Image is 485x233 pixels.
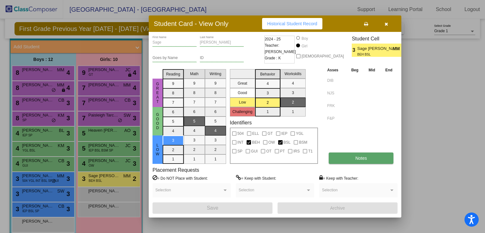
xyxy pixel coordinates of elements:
input: assessment [327,76,344,85]
span: Great [155,82,160,104]
span: 3 [352,46,357,54]
th: Beg [346,67,363,74]
div: Girl [301,43,308,49]
span: Historical Student Record [267,21,317,26]
span: ELL [252,130,259,137]
span: Sage [PERSON_NAME] [357,45,392,52]
span: 504 [237,130,244,137]
span: T1 [308,147,313,155]
span: 2 [401,46,407,54]
label: Identifiers [230,120,252,126]
th: End [380,67,398,74]
span: Teacher: [PERSON_NAME] [265,42,296,55]
span: Save [207,205,218,211]
span: BEH [252,139,260,146]
button: Notes [329,152,393,164]
span: OT [266,147,272,155]
th: Mid [363,67,380,74]
input: assessment [327,101,344,111]
span: [DEMOGRAPHIC_DATA] [302,52,344,60]
span: BSM [299,139,307,146]
span: OW [268,139,275,146]
span: IRS [293,147,300,155]
span: Good [155,112,160,130]
span: MM [392,45,401,52]
div: Boy [301,36,308,41]
span: GT [267,130,273,137]
input: goes by name [153,56,197,60]
label: Placement Requests [153,167,199,173]
input: assessment [327,88,344,98]
span: IEP [281,130,287,137]
th: Asses [326,67,346,74]
span: PT [280,147,285,155]
input: assessment [327,114,344,123]
span: BSL [284,139,291,146]
span: SP [237,147,242,155]
button: Archive [278,202,398,214]
label: = Keep with Student: [236,175,276,181]
span: YGL [296,130,303,137]
span: Notes [355,156,367,161]
span: INT [237,139,243,146]
label: = Do NOT Place with Student: [153,175,208,181]
h3: Student Cell [352,36,407,42]
span: BEH BSL [357,52,388,57]
span: Low [155,143,160,156]
span: GUI [251,147,258,155]
button: Save [153,202,272,214]
label: = Keep with Teacher: [319,175,358,181]
span: Archive [330,206,345,211]
span: Grade : K [265,55,281,61]
h3: Student Card - View Only [154,20,229,27]
button: Historical Student Record [262,18,322,29]
span: 2024 - 25 [265,36,281,42]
